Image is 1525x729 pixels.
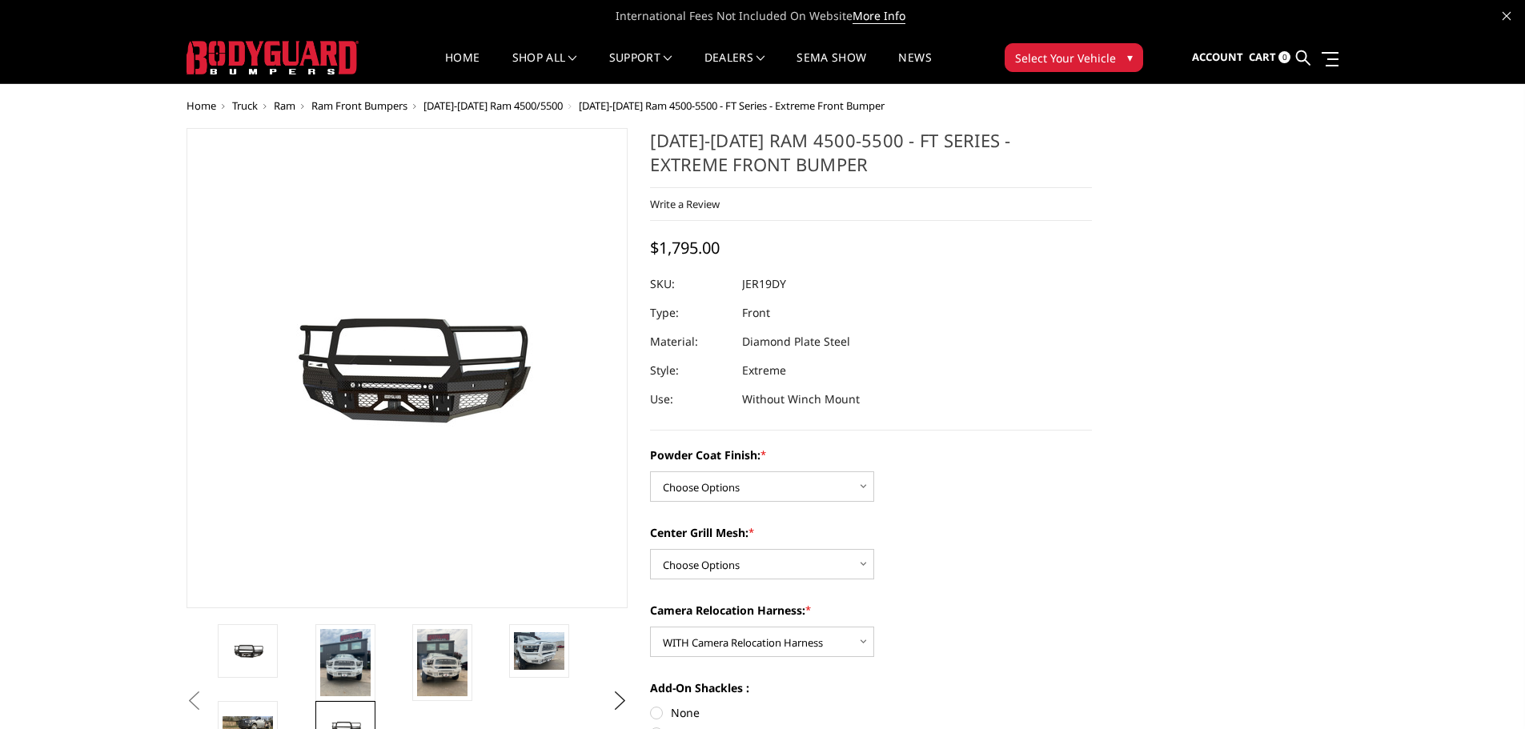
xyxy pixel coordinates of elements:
[417,629,468,696] img: 2019-2025 Ram 4500-5500 - FT Series - Extreme Front Bumper
[650,237,720,258] span: $1,795.00
[423,98,563,113] a: [DATE]-[DATE] Ram 4500/5500
[1192,36,1243,79] a: Account
[311,98,407,113] a: Ram Front Bumpers
[742,385,860,414] dd: Without Winch Mount
[650,385,730,414] dt: Use:
[650,704,1092,721] label: None
[187,41,359,74] img: BODYGUARD BUMPERS
[512,52,577,83] a: shop all
[650,327,730,356] dt: Material:
[187,98,216,113] a: Home
[742,327,850,356] dd: Diamond Plate Steel
[223,639,273,663] img: 2019-2025 Ram 4500-5500 - FT Series - Extreme Front Bumper
[609,52,672,83] a: Support
[650,602,1092,619] label: Camera Relocation Harness:
[1249,50,1276,64] span: Cart
[445,52,480,83] a: Home
[650,447,1092,463] label: Powder Coat Finish:
[232,98,258,113] a: Truck
[797,52,866,83] a: SEMA Show
[1192,50,1243,64] span: Account
[650,128,1092,188] h1: [DATE]-[DATE] Ram 4500-5500 - FT Series - Extreme Front Bumper
[183,689,207,713] button: Previous
[650,524,1092,541] label: Center Grill Mesh:
[1005,43,1143,72] button: Select Your Vehicle
[608,689,632,713] button: Next
[514,632,564,670] img: 2019-2025 Ram 4500-5500 - FT Series - Extreme Front Bumper
[650,197,720,211] a: Write a Review
[650,356,730,385] dt: Style:
[742,298,770,327] dd: Front
[853,8,905,24] a: More Info
[1015,50,1116,66] span: Select Your Vehicle
[1127,49,1133,66] span: ▾
[898,52,931,83] a: News
[650,298,730,327] dt: Type:
[274,98,295,113] a: Ram
[320,629,371,696] img: 2019-2025 Ram 4500-5500 - FT Series - Extreme Front Bumper
[1278,51,1290,63] span: 0
[704,52,765,83] a: Dealers
[579,98,885,113] span: [DATE]-[DATE] Ram 4500-5500 - FT Series - Extreme Front Bumper
[742,270,786,298] dd: JER19DY
[650,270,730,298] dt: SKU:
[650,679,1092,696] label: Add-On Shackles :
[742,356,786,385] dd: Extreme
[1445,652,1525,729] iframe: Chat Widget
[187,128,628,608] a: 2019-2025 Ram 4500-5500 - FT Series - Extreme Front Bumper
[1249,36,1290,79] a: Cart 0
